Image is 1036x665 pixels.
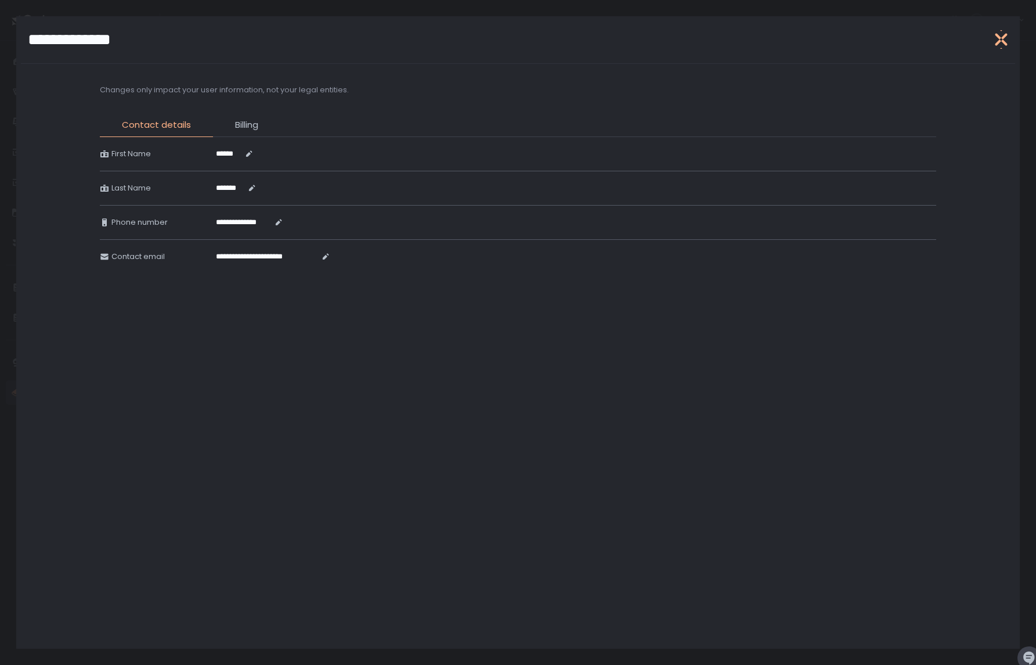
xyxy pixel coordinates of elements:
[111,183,151,193] span: Last Name
[122,118,191,132] span: Contact details
[100,85,349,95] h2: Changes only impact your user information, not your legal entities.
[111,149,151,159] span: First Name
[235,118,258,132] span: Billing
[111,251,165,262] span: Contact email
[111,217,168,228] span: Phone number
